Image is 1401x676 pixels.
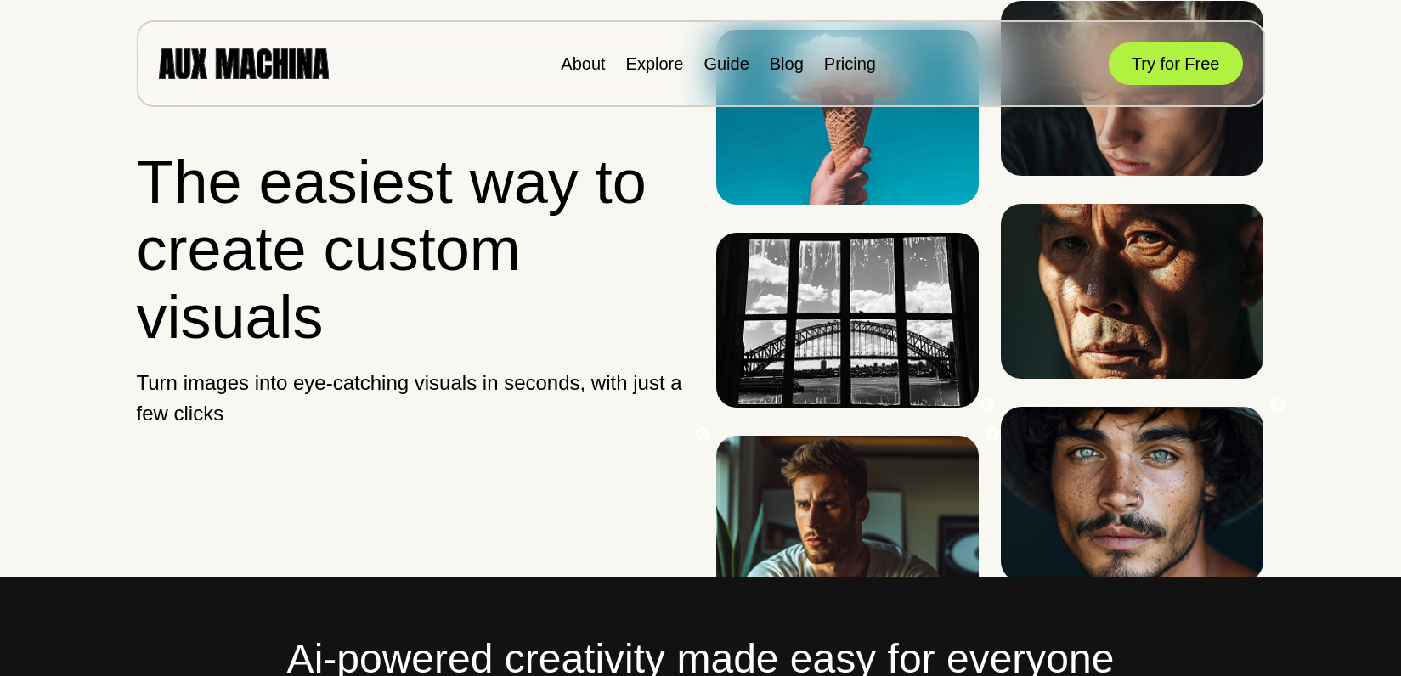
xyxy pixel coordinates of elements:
[159,48,329,78] img: AUX MACHINA
[137,149,686,351] h1: The easiest way to create custom visuals
[1269,397,1286,414] button: Next
[716,436,979,611] img: Image
[984,426,1001,443] button: Next
[703,54,749,73] a: Guide
[716,30,979,205] img: Image
[561,54,605,73] a: About
[716,233,979,408] img: Image
[770,54,804,73] a: Blog
[1001,407,1263,582] img: Image
[1001,204,1263,379] img: Image
[824,54,876,73] a: Pricing
[137,368,686,429] p: Turn images into eye-catching visuals in seconds, with just a few clicks
[1109,42,1243,85] button: Try for Free
[694,426,711,443] button: Previous
[979,397,996,414] button: Previous
[626,54,684,73] a: Explore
